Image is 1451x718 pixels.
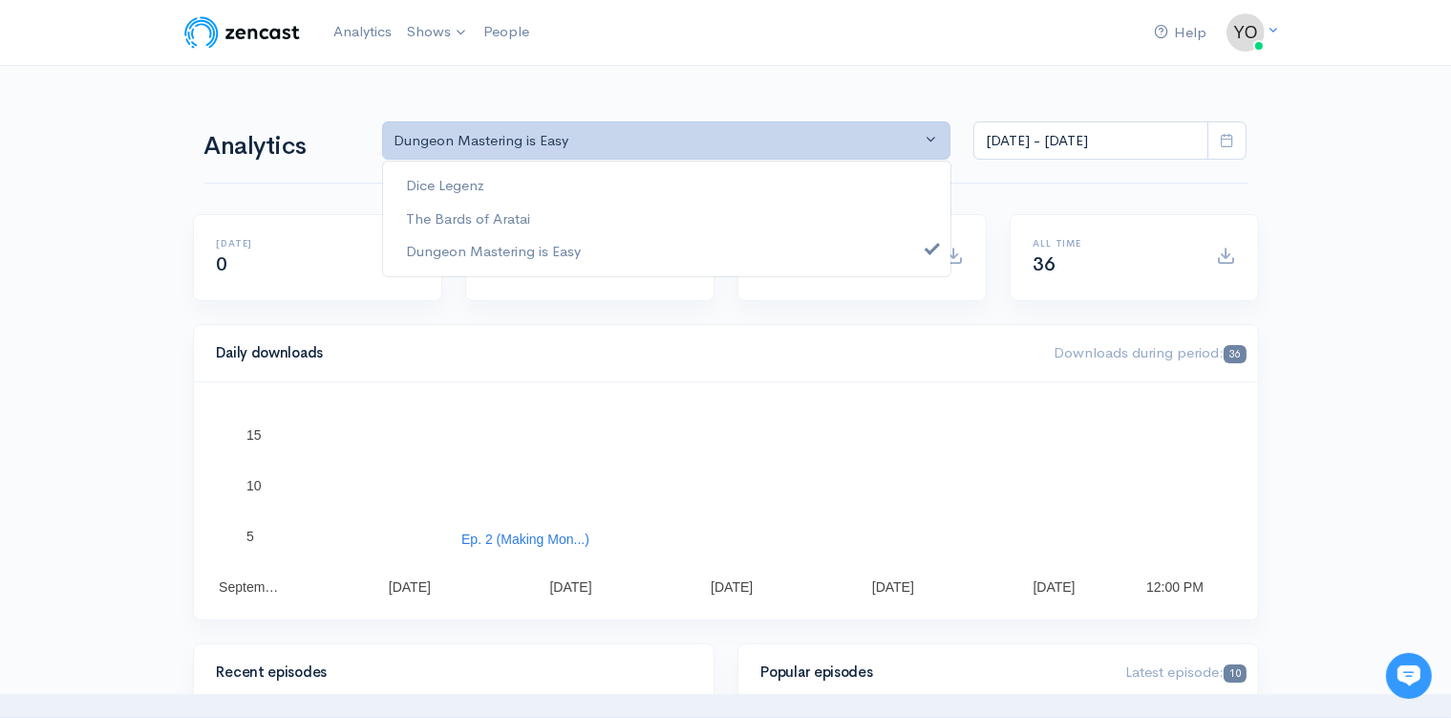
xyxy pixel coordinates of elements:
[219,579,278,595] text: Septem…
[761,664,1103,681] h4: Popular episodes
[217,405,1235,597] svg: A chart.
[246,529,254,544] text: 5
[30,253,352,292] button: New conversation
[549,579,591,595] text: [DATE]
[1033,579,1075,595] text: [DATE]
[1054,343,1246,361] span: Downloads during period:
[1147,12,1215,54] a: Help
[382,121,951,161] button: Dungeon Mastering is Easy
[204,133,359,161] h1: Analytics
[123,265,229,280] span: New conversation
[1034,238,1193,249] h6: All time
[973,121,1208,161] input: analytics date range selector
[476,11,537,53] a: People
[871,579,913,595] text: [DATE]
[26,328,356,351] p: Find an answer quickly
[326,11,399,53] a: Analytics
[246,478,262,493] text: 10
[29,93,353,123] h1: Hi 👋
[217,252,228,276] span: 0
[711,579,753,595] text: [DATE]
[1034,252,1056,276] span: 36
[1069,457,1109,472] text: Ep. 3 (
[1125,663,1246,681] span: Latest episode:
[1224,664,1246,683] span: 10
[217,664,679,681] h4: Recent episodes
[29,127,353,219] h2: Just let us know if you need anything and we'll be happy to help! 🙂
[1146,579,1204,595] text: 12:00 PM
[246,427,262,443] text: 15
[1067,497,1110,512] text: Up Y...)
[388,579,430,595] text: [DATE]
[406,175,484,197] span: Dice Legenz
[55,359,341,398] input: Search articles
[217,345,1032,361] h4: Daily downloads
[406,207,530,229] span: The Bards of Aratai
[181,13,303,52] img: ZenCast Logo
[1224,345,1246,363] span: 36
[399,11,476,54] a: Shows
[461,532,589,547] text: Ep. 2 (Making Mon...)
[217,238,376,249] h6: [DATE]
[1386,653,1432,699] iframe: gist-messenger-bubble-iframe
[406,241,581,263] span: Dungeon Mastering is Easy
[1227,13,1265,52] img: ...
[395,130,922,152] div: Dungeon Mastering is Easy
